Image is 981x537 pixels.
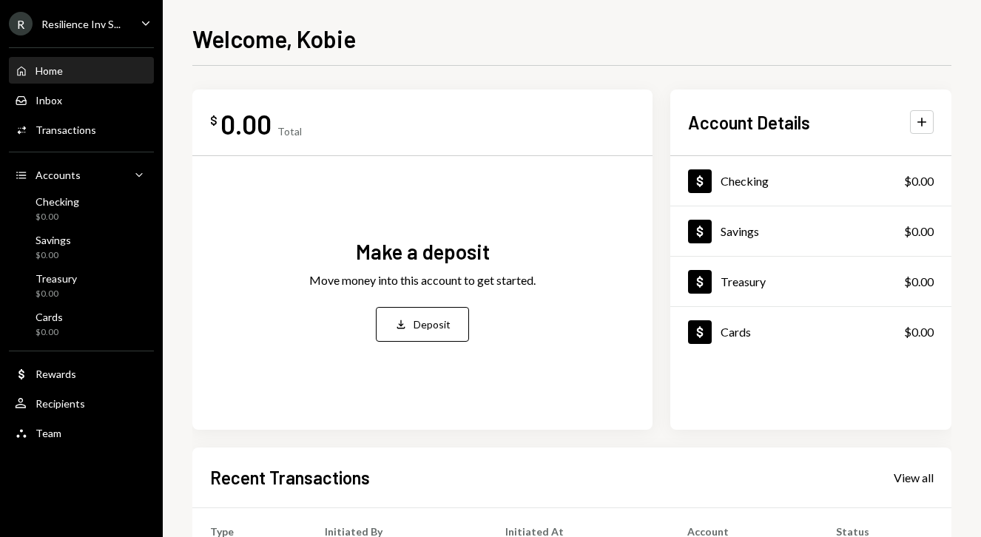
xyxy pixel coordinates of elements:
[9,12,33,36] div: R
[210,465,370,490] h2: Recent Transactions
[670,156,951,206] a: Checking$0.00
[192,24,356,53] h1: Welcome, Kobie
[9,191,154,226] a: Checking$0.00
[894,470,934,485] div: View all
[41,18,121,30] div: Resilience Inv S...
[36,195,79,208] div: Checking
[356,237,490,266] div: Make a deposit
[210,113,218,128] div: $
[36,249,71,262] div: $0.00
[9,161,154,188] a: Accounts
[36,397,85,410] div: Recipients
[36,326,63,339] div: $0.00
[9,229,154,265] a: Savings$0.00
[36,427,61,439] div: Team
[36,311,63,323] div: Cards
[721,325,751,339] div: Cards
[36,368,76,380] div: Rewards
[36,288,77,300] div: $0.00
[9,87,154,113] a: Inbox
[9,419,154,446] a: Team
[904,223,934,240] div: $0.00
[904,172,934,190] div: $0.00
[36,169,81,181] div: Accounts
[220,107,272,141] div: 0.00
[277,125,302,138] div: Total
[670,206,951,256] a: Savings$0.00
[721,174,769,188] div: Checking
[904,273,934,291] div: $0.00
[9,390,154,416] a: Recipients
[36,94,62,107] div: Inbox
[36,211,79,223] div: $0.00
[670,257,951,306] a: Treasury$0.00
[894,469,934,485] a: View all
[670,307,951,357] a: Cards$0.00
[904,323,934,341] div: $0.00
[9,116,154,143] a: Transactions
[309,271,536,289] div: Move money into this account to get started.
[721,274,766,288] div: Treasury
[36,124,96,136] div: Transactions
[9,57,154,84] a: Home
[9,306,154,342] a: Cards$0.00
[721,224,759,238] div: Savings
[36,234,71,246] div: Savings
[414,317,451,332] div: Deposit
[688,110,810,135] h2: Account Details
[36,64,63,77] div: Home
[36,272,77,285] div: Treasury
[9,268,154,303] a: Treasury$0.00
[9,360,154,387] a: Rewards
[376,307,469,342] button: Deposit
